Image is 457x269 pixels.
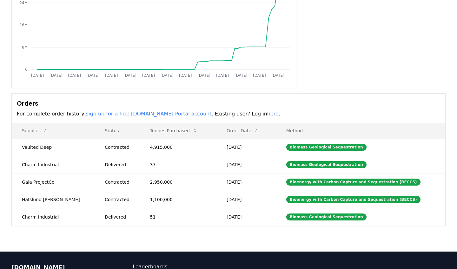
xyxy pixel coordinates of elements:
div: Biomass Geological Sequestration [286,144,367,151]
div: Contracted [105,179,135,185]
tspan: [DATE] [179,73,192,78]
h3: Orders [17,99,440,108]
td: Charm Industrial [12,156,95,173]
tspan: [DATE] [235,73,248,78]
td: 2,950,000 [140,173,217,191]
td: Charm Industrial [12,208,95,226]
a: here [267,111,279,117]
td: Gaia ProjectCo [12,173,95,191]
tspan: 16M [19,23,28,27]
button: Supplier [17,124,53,137]
tspan: [DATE] [105,73,118,78]
td: Hafslund [PERSON_NAME] [12,191,95,208]
tspan: [DATE] [142,73,155,78]
tspan: [DATE] [31,73,44,78]
td: 37 [140,156,217,173]
div: Delivered [105,214,135,220]
div: Biomass Geological Sequestration [286,213,367,220]
td: Vaulted Deep [12,138,95,156]
tspan: [DATE] [68,73,81,78]
td: 1,100,000 [140,191,217,208]
button: Order Date [222,124,264,137]
p: For complete order history, . Existing user? Log in . [17,110,440,118]
tspan: [DATE] [123,73,136,78]
td: 4,915,000 [140,138,217,156]
p: Status [100,128,135,134]
div: Delivered [105,161,135,168]
td: [DATE] [216,138,276,156]
div: Contracted [105,144,135,150]
button: Tonnes Purchased [145,124,202,137]
tspan: [DATE] [271,73,284,78]
tspan: [DATE] [161,73,174,78]
tspan: 8M [22,45,28,49]
td: [DATE] [216,191,276,208]
div: Bioenergy with Carbon Capture and Sequestration (BECCS) [286,196,421,203]
tspan: [DATE] [253,73,266,78]
td: [DATE] [216,156,276,173]
tspan: [DATE] [50,73,63,78]
p: Method [281,128,440,134]
td: 51 [140,208,217,226]
tspan: 24M [19,1,28,5]
tspan: 0 [25,67,28,72]
tspan: [DATE] [87,73,100,78]
tspan: [DATE] [216,73,229,78]
div: Biomass Geological Sequestration [286,161,367,168]
a: sign up for a free [DOMAIN_NAME] Portal account [86,111,212,117]
td: [DATE] [216,208,276,226]
td: [DATE] [216,173,276,191]
div: Bioenergy with Carbon Capture and Sequestration (BECCS) [286,179,421,186]
tspan: [DATE] [197,73,210,78]
div: Contracted [105,196,135,203]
